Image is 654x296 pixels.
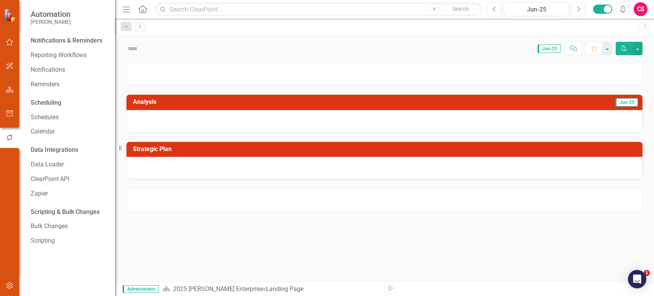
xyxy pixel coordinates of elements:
[133,99,384,105] h3: Analysis
[31,175,107,184] a: ClearPoint API
[538,44,561,53] span: Jun-25
[4,9,17,22] img: ClearPoint Strategy
[123,285,159,293] span: Administrator
[266,285,303,293] div: Landing Page
[615,98,638,107] span: Jun-25
[31,113,107,122] a: Schedules
[452,6,469,12] span: Search
[504,2,569,16] button: Jun-25
[31,99,61,107] div: Scheduling
[31,80,107,89] a: Reminders
[31,189,107,198] a: Zapier
[31,19,71,25] small: [PERSON_NAME]
[644,270,650,276] span: 1
[162,285,379,294] div: »
[31,10,71,19] span: Automation
[31,127,107,136] a: Calendar
[31,160,107,169] a: Data Loader
[31,146,78,155] div: Data Integrations
[441,4,480,15] button: Search
[31,222,107,231] a: Bulk Changes
[31,237,107,245] a: Scripting
[133,146,639,153] h3: Strategic Plan
[31,51,107,60] a: Reporting Workflows
[31,66,107,74] a: Notifications
[173,285,263,293] a: 2025 [PERSON_NAME] Enterprise
[126,43,139,55] img: Not Defined
[506,5,567,14] div: Jun-25
[31,208,100,217] div: Scripting & Bulk Changes
[628,270,646,288] div: Open Intercom Messenger
[31,36,102,45] div: Notifications & Reminders
[634,2,647,16] button: CS
[155,3,482,16] input: Search ClearPoint...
